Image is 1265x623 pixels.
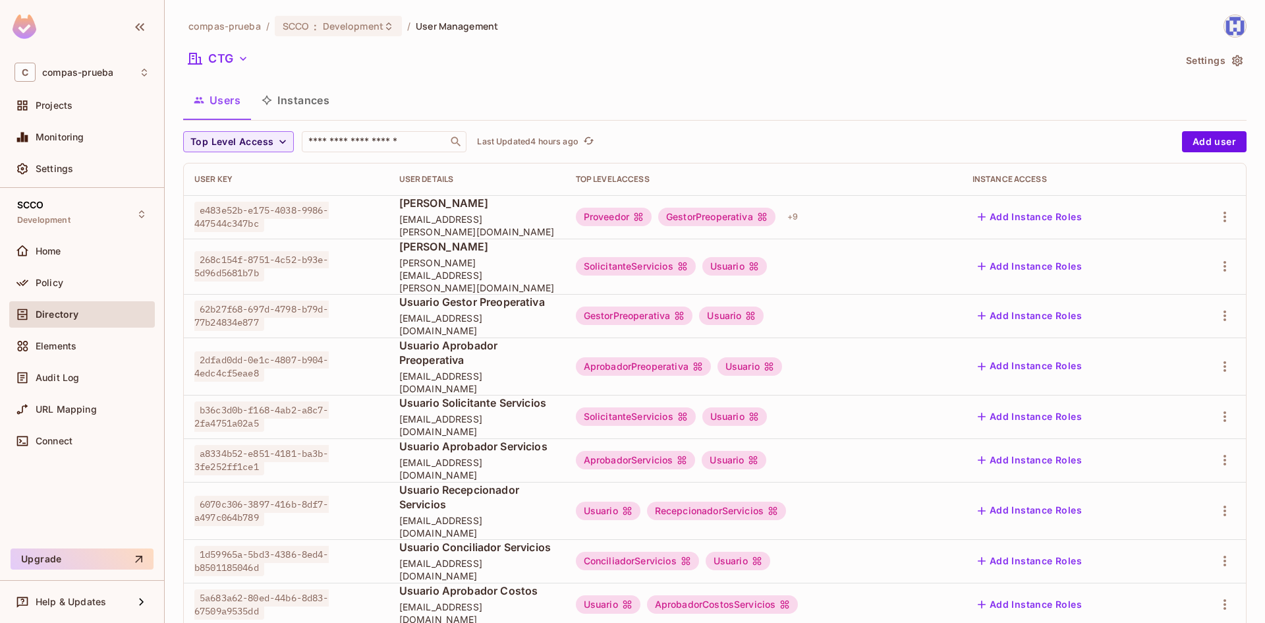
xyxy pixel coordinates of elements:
button: Add Instance Roles [972,256,1087,277]
button: Add Instance Roles [972,500,1087,521]
div: AprobadorCostosServicios [647,595,799,614]
span: [EMAIL_ADDRESS][DOMAIN_NAME] [399,514,555,539]
div: Usuario [717,357,782,376]
span: Directory [36,309,78,320]
button: Add Instance Roles [972,206,1087,227]
span: URL Mapping [36,404,97,415]
span: [PERSON_NAME] [399,239,555,254]
button: Top Level Access [183,131,294,152]
button: Add Instance Roles [972,305,1087,326]
li: / [407,20,410,32]
div: + 9 [782,206,803,227]
span: Usuario Aprobador Preoperativa [399,338,555,367]
span: [PERSON_NAME] [399,196,555,210]
span: Usuario Solicitante Servicios [399,396,555,410]
span: b36c3d0b-f168-4ab2-a8c7-2fa4751a02a5 [194,401,329,432]
span: Monitoring [36,132,84,142]
button: Add Instance Roles [972,550,1087,572]
button: Add Instance Roles [972,356,1087,377]
div: User Details [399,174,555,185]
button: Instances [251,84,340,117]
div: Usuario [576,595,640,614]
span: Top Level Access [190,134,273,150]
div: Usuario [702,257,767,276]
span: Usuario Aprobador Costos [399,583,555,598]
button: Upgrade [11,549,154,570]
div: AprobadorServicios [576,451,696,469]
span: [EMAIL_ADDRESS][PERSON_NAME][DOMAIN_NAME] [399,213,555,238]
span: SCCO [17,200,44,210]
span: Connect [36,436,72,446]
div: Usuario [702,451,766,469]
div: Usuario [706,552,770,570]
span: Home [36,246,61,256]
div: Top Level Access [576,174,951,185]
div: User Key [194,174,378,185]
span: 62b27f68-697d-4798-b79d-77b24834e877 [194,301,329,331]
span: Settings [36,163,73,174]
span: [EMAIL_ADDRESS][DOMAIN_NAME] [399,456,555,481]
div: Proveedor [576,208,652,226]
span: Help & Updates [36,597,106,607]
span: Usuario Gestor Preoperativa [399,295,555,309]
div: Instance Access [972,174,1168,185]
button: Add Instance Roles [972,594,1087,615]
button: refresh [581,134,597,150]
span: a8334b52-e851-4181-ba3b-3fe252ff1ce1 [194,445,329,475]
span: Development [17,215,70,225]
span: : [313,21,318,32]
span: Elements [36,341,76,351]
span: Policy [36,278,63,288]
span: Click to refresh data [578,134,597,150]
img: SReyMgAAAABJRU5ErkJggg== [13,15,36,39]
img: gcarrillo@compas.com.co [1224,15,1246,37]
span: Development [323,20,383,32]
span: [PERSON_NAME][EMAIL_ADDRESS][PERSON_NAME][DOMAIN_NAME] [399,256,555,294]
span: User Management [416,20,498,32]
span: [EMAIL_ADDRESS][DOMAIN_NAME] [399,312,555,337]
div: GestorPreoperativa [576,307,693,325]
div: Usuario [699,307,764,325]
span: Usuario Conciliador Servicios [399,540,555,554]
span: Usuario Recepcionador Servicios [399,483,555,512]
span: 268c154f-8751-4c52-b93e-5d96d5681b7b [194,251,329,282]
span: SCCO [283,20,309,32]
span: e483e52b-e175-4038-9986-447544c347bc [194,202,329,232]
li: / [266,20,269,32]
div: Usuario [702,407,767,426]
span: 6070c306-3897-416b-8df7-a497c064b789 [194,496,329,526]
span: Projects [36,100,72,111]
span: 1d59965a-5bd3-4386-8ed4-b8501185046d [194,546,329,576]
div: GestorPreoperativa [658,208,775,226]
span: [EMAIL_ADDRESS][DOMAIN_NAME] [399,413,555,438]
button: Add user [1182,131,1247,152]
div: Usuario [576,502,640,520]
span: Workspace: compas-prueba [42,67,113,78]
span: 2dfad0dd-0e1c-4807-b904-4edc4cf5eae8 [194,351,329,382]
div: SolicitanteServicios [576,407,696,426]
div: AprobadorPreoperativa [576,357,711,376]
button: Settings [1181,50,1247,71]
span: the active workspace [188,20,261,32]
div: ConciliadorServicios [576,552,699,570]
span: 5a683a62-80ed-44b6-8d83-67509a9535dd [194,589,329,620]
span: refresh [583,135,594,148]
span: Audit Log [36,372,79,383]
div: SolicitanteServicios [576,257,696,276]
button: Users [183,84,251,117]
span: C [14,63,36,82]
span: [EMAIL_ADDRESS][DOMAIN_NAME] [399,370,555,395]
span: Usuario Aprobador Servicios [399,439,555,454]
button: Add Instance Roles [972,406,1087,427]
div: RecepcionadorServicios [647,502,786,520]
button: CTG [183,48,254,69]
button: Add Instance Roles [972,450,1087,471]
span: [EMAIL_ADDRESS][DOMAIN_NAME] [399,557,555,582]
p: Last Updated 4 hours ago [477,136,578,147]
